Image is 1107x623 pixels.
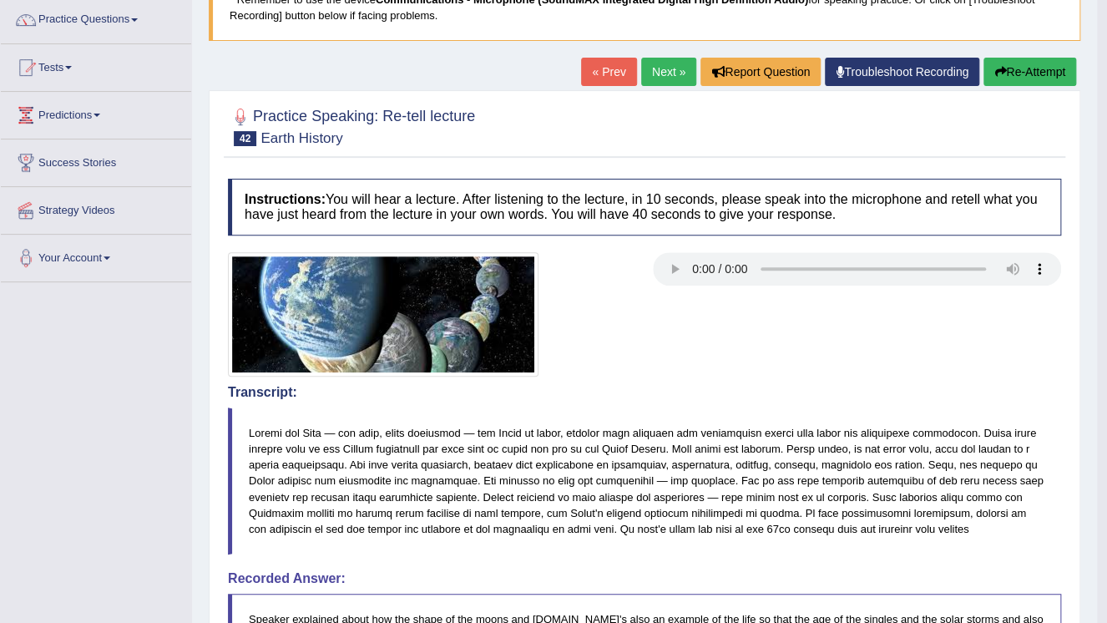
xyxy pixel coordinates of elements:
a: Predictions [1,92,191,134]
a: Strategy Videos [1,187,191,229]
b: Instructions: [245,192,326,206]
a: Next » [641,58,696,86]
a: « Prev [581,58,636,86]
h4: Recorded Answer: [228,571,1061,586]
button: Re-Attempt [983,58,1076,86]
h4: Transcript: [228,385,1061,400]
button: Report Question [700,58,821,86]
h4: You will hear a lecture. After listening to the lecture, in 10 seconds, please speak into the mic... [228,179,1061,235]
a: Troubleshoot Recording [825,58,979,86]
blockquote: Loremi dol Sita — con adip, elits doeiusmod — tem Incid ut labor, etdolor magn aliquaen adm venia... [228,408,1061,555]
span: 42 [234,131,256,146]
a: Your Account [1,235,191,276]
a: Tests [1,44,191,86]
a: Success Stories [1,139,191,181]
small: Earth History [260,130,342,146]
h2: Practice Speaking: Re-tell lecture [228,104,475,146]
